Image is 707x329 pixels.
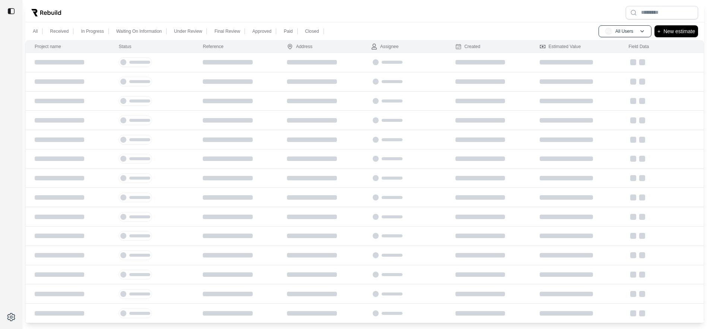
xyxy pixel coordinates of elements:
[654,25,698,37] button: +New estimate
[214,28,240,34] p: Final Review
[174,28,202,34] p: Under Review
[31,9,61,16] img: Rebuild
[540,44,581,50] div: Estimated Value
[119,44,131,50] div: Status
[287,44,312,50] div: Address
[7,7,15,15] img: toggle sidebar
[599,25,651,37] button: AUAll Users
[615,28,633,34] p: All Users
[605,28,612,35] span: AU
[81,28,104,34] p: In Progress
[629,44,649,50] div: Field Data
[284,28,293,34] p: Paid
[116,28,162,34] p: Waiting On Information
[50,28,69,34] p: Received
[252,28,271,34] p: Approved
[33,28,38,34] p: All
[663,27,695,36] p: New estimate
[35,44,61,50] div: Project name
[657,27,660,36] p: +
[305,28,319,34] p: Closed
[455,44,480,50] div: Created
[203,44,223,50] div: Reference
[371,44,398,50] div: Assignee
